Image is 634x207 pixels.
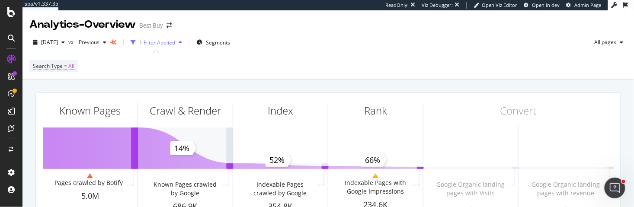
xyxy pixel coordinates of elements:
iframe: Intercom live chat [605,178,625,198]
span: Segments [206,39,230,46]
span: = [64,62,67,70]
div: Indexable Pages crawled by Google [245,180,316,197]
div: Known Pages crawled by Google [150,180,221,197]
span: vs [68,38,75,45]
a: Open in dev [524,2,560,9]
span: 2025 Sep. 9th [41,38,58,46]
div: Pages crawled by Botify [54,178,123,187]
span: Admin Page [575,2,602,8]
button: Segments [193,35,234,49]
div: arrow-right-arrow-left [167,22,172,29]
div: Indexable Pages with Google Impressions [340,178,411,196]
span: Previous [75,38,99,46]
div: Analytics - Overview [29,17,136,32]
span: All [68,60,74,72]
a: Admin Page [567,2,602,9]
span: All pages [591,38,617,46]
div: 5.0M [43,191,138,202]
button: 1 Filter Applied [127,35,186,49]
div: ReadOnly: [385,2,409,9]
div: Known Pages [60,103,121,118]
div: Best Buy [139,21,163,30]
div: 1 Filter Applied [139,39,175,46]
div: Crawl & Render [150,103,221,118]
span: Search Type [33,62,63,70]
span: Open in dev [532,2,560,8]
button: All pages [591,35,627,49]
div: Rank [364,103,387,118]
button: Previous [75,35,110,49]
a: Open Viz Editor [474,2,518,9]
button: [DATE] [29,35,68,49]
div: Viz Debugger: [422,2,453,9]
span: Open Viz Editor [482,2,518,8]
div: Index [268,103,293,118]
